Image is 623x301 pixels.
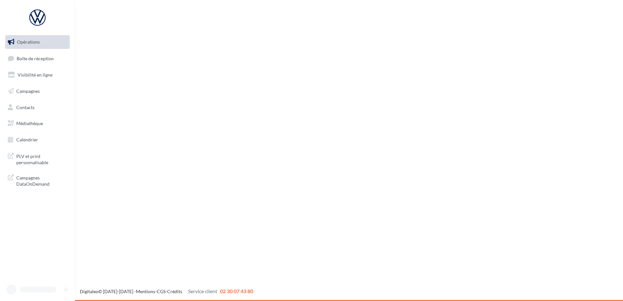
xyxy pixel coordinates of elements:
span: Boîte de réception [17,55,54,61]
a: PLV et print personnalisable [4,149,71,168]
a: Visibilité en ligne [4,68,71,82]
span: Service client [188,288,217,294]
a: Campagnes DataOnDemand [4,171,71,190]
a: Digitaleo [80,289,98,294]
span: Opérations [17,39,40,45]
span: Campagnes DataOnDemand [16,173,67,187]
a: Mentions [136,289,155,294]
span: Contacts [16,104,35,110]
span: © [DATE]-[DATE] - - - [80,289,253,294]
a: Campagnes [4,84,71,98]
a: Calendrier [4,133,71,147]
span: 02 30 07 43 80 [220,288,253,294]
span: PLV et print personnalisable [16,152,67,166]
a: CGS [157,289,166,294]
a: Médiathèque [4,117,71,130]
a: Opérations [4,35,71,49]
a: Boîte de réception [4,51,71,65]
a: Contacts [4,101,71,114]
a: Crédits [167,289,182,294]
span: Visibilité en ligne [18,72,52,78]
span: Calendrier [16,137,38,142]
span: Campagnes [16,88,40,94]
span: Médiathèque [16,121,43,126]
